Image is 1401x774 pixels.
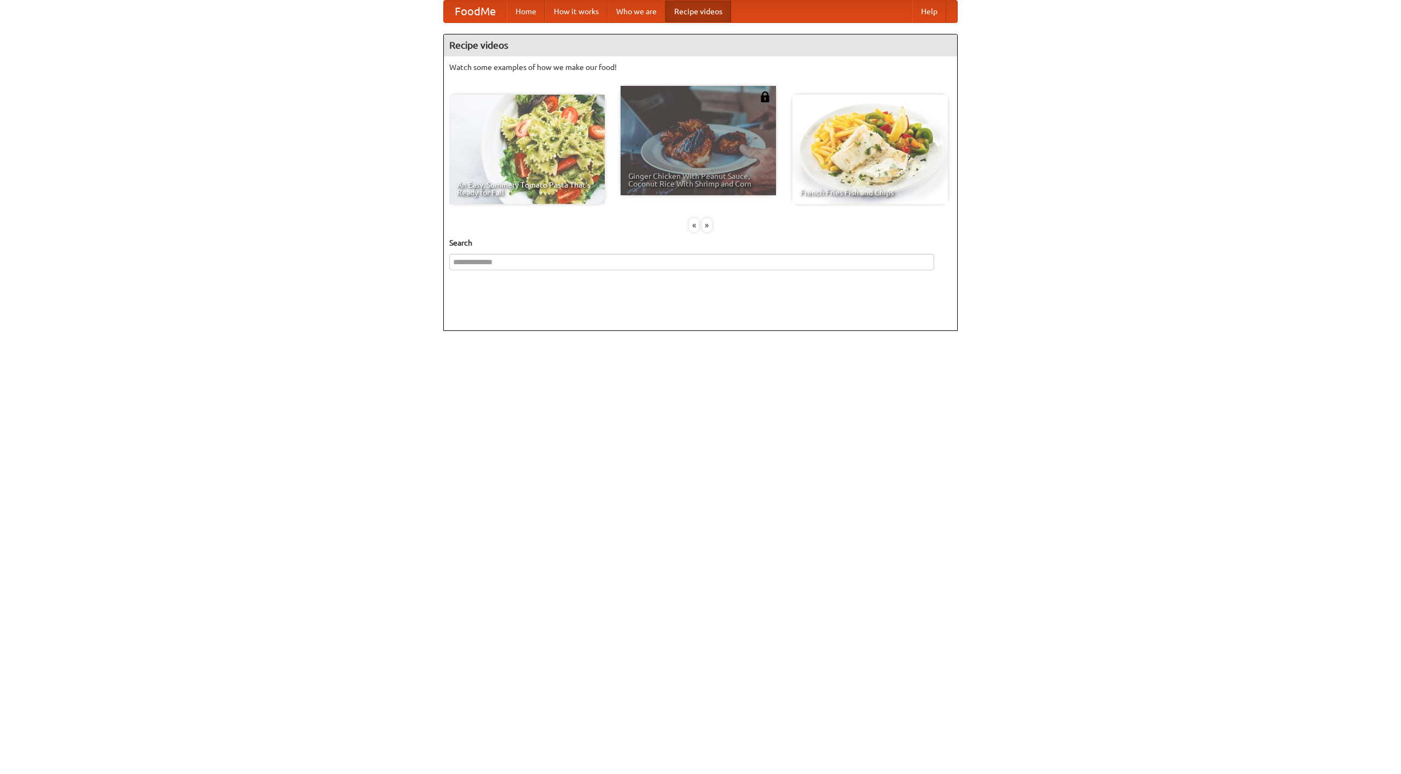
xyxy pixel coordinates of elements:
[792,95,948,204] a: French Fries Fish and Chips
[665,1,731,22] a: Recipe videos
[449,62,952,73] p: Watch some examples of how we make our food!
[800,189,940,196] span: French Fries Fish and Chips
[457,181,597,196] span: An Easy, Summery Tomato Pasta That's Ready for Fall
[449,237,952,248] h5: Search
[444,34,957,56] h4: Recipe videos
[760,91,771,102] img: 483408.png
[507,1,545,22] a: Home
[444,1,507,22] a: FoodMe
[912,1,946,22] a: Help
[449,95,605,204] a: An Easy, Summery Tomato Pasta That's Ready for Fall
[689,218,699,232] div: «
[545,1,607,22] a: How it works
[607,1,665,22] a: Who we are
[702,218,712,232] div: »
